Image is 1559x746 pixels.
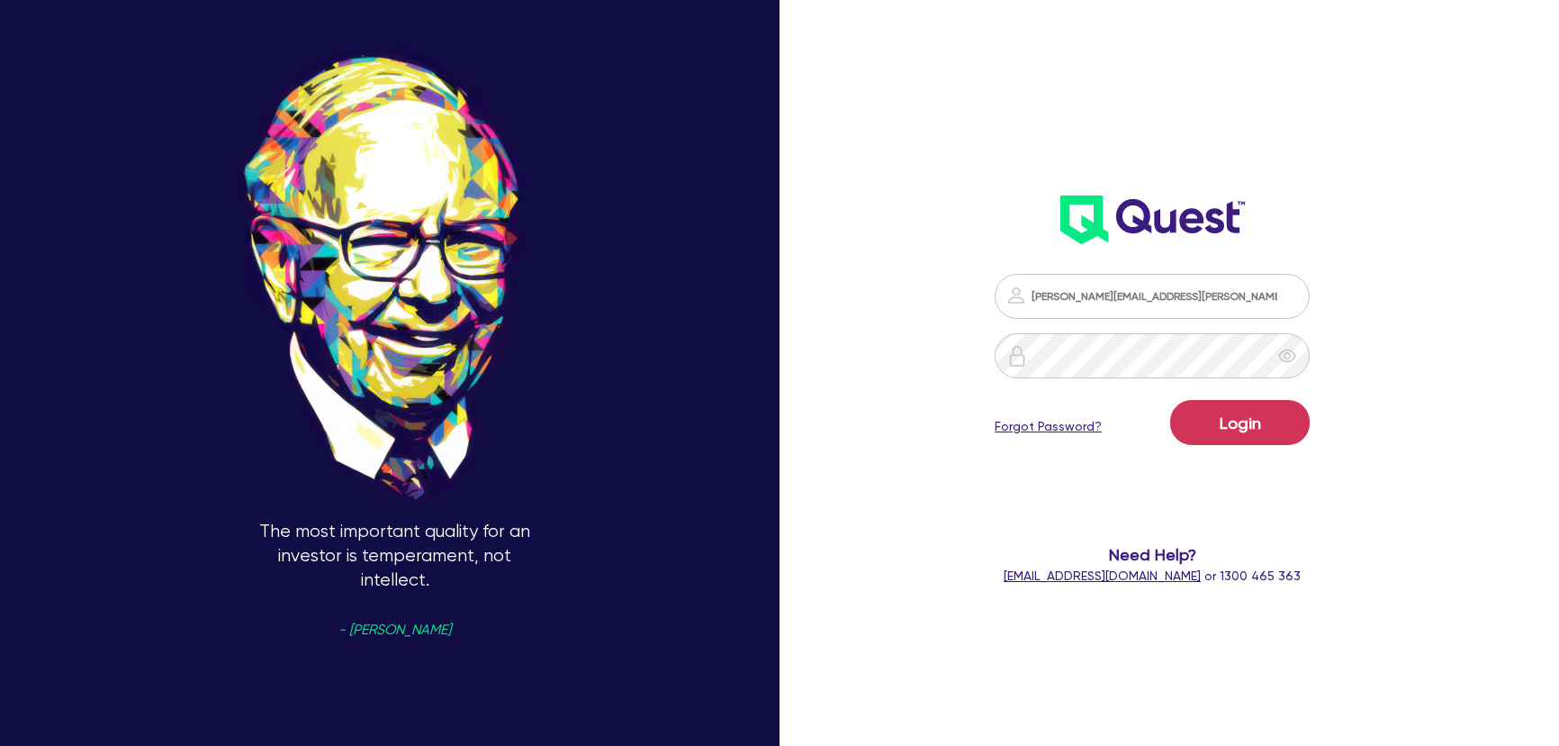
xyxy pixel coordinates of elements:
a: [EMAIL_ADDRESS][DOMAIN_NAME] [1004,569,1201,583]
span: eye [1278,347,1296,365]
img: icon-password [1005,285,1027,306]
img: icon-password [1006,345,1028,367]
span: - [PERSON_NAME] [338,623,451,637]
a: Forgot Password? [995,417,1102,436]
img: wH2k97JdezQIQAAAABJRU5ErkJggg== [1060,196,1245,244]
input: Email address [995,274,1310,319]
button: Login [1170,400,1310,445]
span: Need Help? [946,542,1358,567]
span: or 1300 465 363 [1004,569,1301,583]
